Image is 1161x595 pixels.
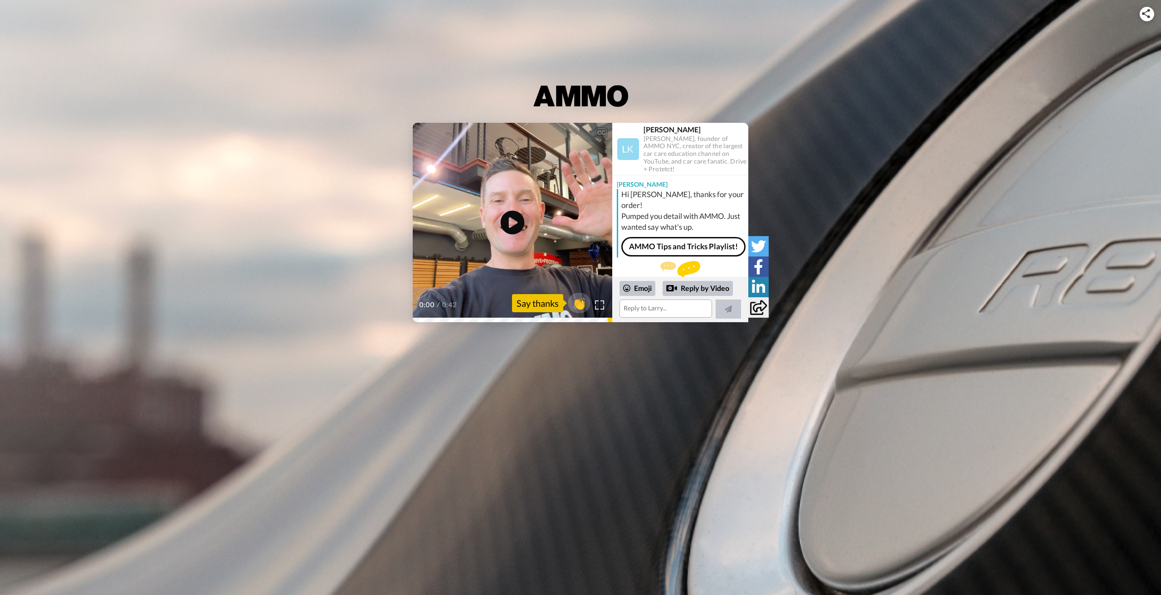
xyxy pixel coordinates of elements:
div: Send [PERSON_NAME] a reply. [612,261,748,294]
div: Emoji [620,281,655,295]
img: Profile Image [617,138,639,160]
img: message.svg [660,261,700,279]
span: / [437,300,440,310]
div: Reply by Video [666,283,677,294]
span: 0:00 [419,300,435,310]
a: AMMO Tips and Tricks Playlist! [621,237,746,256]
div: Say thanks [512,294,563,312]
div: Hi [PERSON_NAME], thanks for your order! Pumped you detail with AMMO. Just wanted say what's up. [621,189,746,232]
span: 0:42 [442,300,458,310]
div: Reply by Video [663,281,733,296]
img: ic_share.svg [1142,9,1150,18]
div: [PERSON_NAME] [612,175,748,189]
span: 👏 [568,296,590,310]
div: [PERSON_NAME], founder of AMMO NYC, creator of the largest car care education channel on YouTube,... [644,135,748,173]
button: 👏 [568,293,590,313]
div: CC [595,128,607,137]
div: [PERSON_NAME] [644,125,748,134]
img: Full screen [595,300,604,310]
img: logo [531,73,630,109]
